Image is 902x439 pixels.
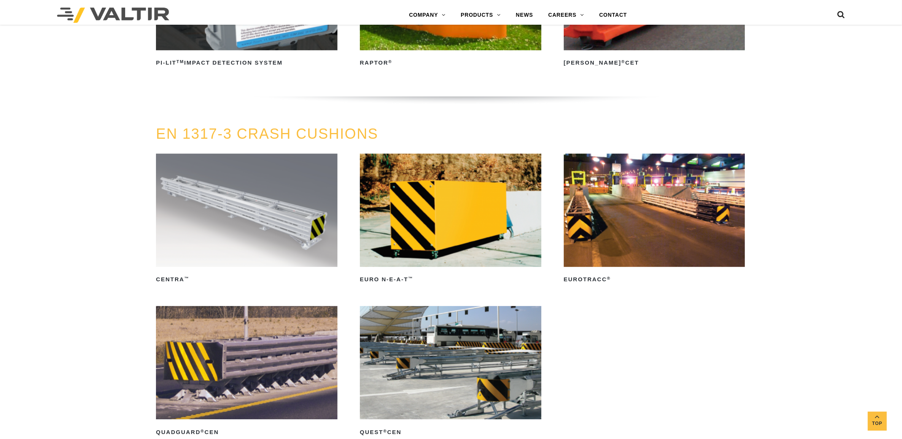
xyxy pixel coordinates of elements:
[156,126,378,142] a: EN 1317-3 CRASH CUSHIONS
[156,274,337,286] h2: CENTRA
[564,274,745,286] h2: EuroTRACC
[200,429,204,433] sup: ®
[156,154,337,286] a: CENTRA™
[360,306,541,438] a: QUEST®CEN
[508,8,541,23] a: NEWS
[185,276,189,281] sup: ™
[388,59,392,64] sup: ®
[592,8,635,23] a: CONTACT
[360,426,541,438] h2: QUEST CEN
[564,154,745,286] a: EuroTRACC®
[453,8,508,23] a: PRODUCTS
[564,57,745,69] h2: [PERSON_NAME] CET
[383,429,387,433] sup: ®
[156,426,337,438] h2: QuadGuard CEN
[360,274,541,286] h2: Euro N-E-A-T
[156,306,337,438] a: QuadGuard®CEN
[621,59,625,64] sup: ®
[401,8,453,23] a: COMPANY
[57,8,169,23] img: Valtir
[408,276,413,281] sup: ™
[360,154,541,286] a: Euro N-E-A-T™
[868,419,887,428] span: Top
[156,57,337,69] h2: PI-LIT Impact Detection System
[541,8,592,23] a: CAREERS
[607,276,611,281] sup: ®
[360,57,541,69] h2: RAPTOR
[868,412,887,431] a: Top
[177,59,184,64] sup: TM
